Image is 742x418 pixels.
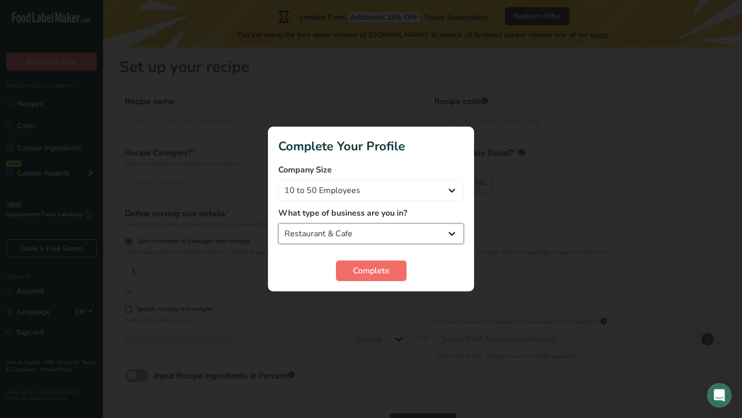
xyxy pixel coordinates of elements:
h1: Complete Your Profile [278,137,464,155]
div: Open Intercom Messenger [707,383,732,408]
label: Company Size [278,164,464,176]
button: Complete [336,260,407,281]
label: What type of business are you in? [278,207,464,219]
span: Complete [353,265,390,277]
